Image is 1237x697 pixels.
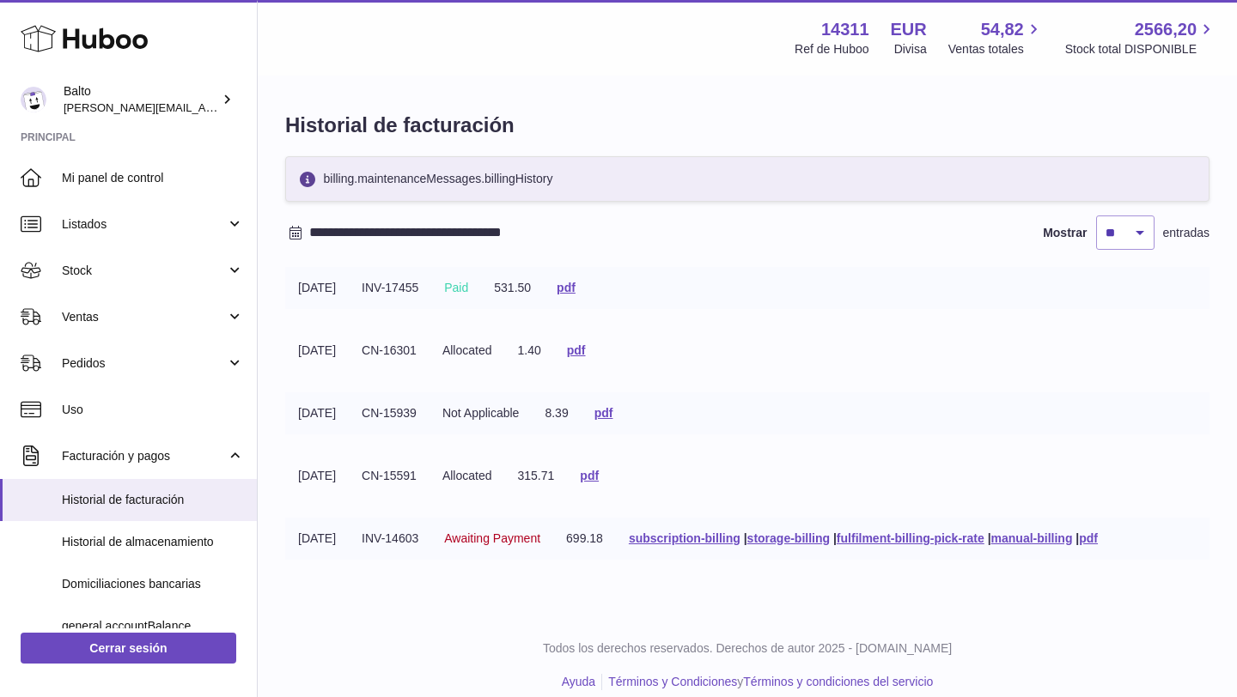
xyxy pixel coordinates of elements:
[21,87,46,112] img: dani@balto.fr
[981,18,1024,41] span: 54,82
[62,448,226,464] span: Facturación y pagos
[1065,18,1216,58] a: 2566,20 Stock total DISPONIBLE
[795,41,868,58] div: Ref de Huboo
[285,518,349,560] td: [DATE]
[505,455,568,497] td: 315.71
[594,406,613,420] a: pdf
[285,112,1210,139] h1: Historial de facturación
[1163,225,1210,241] span: entradas
[821,18,869,41] strong: 14311
[285,455,349,497] td: [DATE]
[1079,531,1098,545] a: pdf
[285,267,349,309] td: [DATE]
[64,100,344,114] span: [PERSON_NAME][EMAIL_ADDRESS][DOMAIN_NAME]
[1076,531,1079,545] span: |
[481,267,544,309] td: 531.50
[580,469,599,482] a: pdf
[62,309,226,325] span: Ventas
[988,531,991,545] span: |
[62,492,244,508] span: Historial de facturación
[1043,225,1087,241] label: Mostrar
[1065,41,1216,58] span: Stock total DISPONIBLE
[744,531,747,545] span: |
[991,531,1073,545] a: manual-billing
[562,675,595,688] a: Ayuda
[64,83,218,116] div: Balto
[285,392,349,434] td: [DATE]
[62,576,244,592] span: Domiciliaciones bancarias
[349,518,431,560] td: INV-14603
[62,355,226,372] span: Pedidos
[837,531,984,545] a: fulfilment-billing-pick-rate
[948,18,1044,58] a: 54,82 Ventas totales
[833,531,837,545] span: |
[442,343,492,357] span: Allocated
[62,618,244,634] span: general.accountBalance
[743,675,933,688] a: Términos y condiciones del servicio
[532,392,581,434] td: 8.39
[62,216,226,233] span: Listados
[62,534,244,550] span: Historial de almacenamiento
[349,330,430,372] td: CN-16301
[557,281,576,294] a: pdf
[442,469,492,482] span: Allocated
[567,343,586,357] a: pdf
[442,406,520,420] span: Not Applicable
[444,281,468,294] span: Paid
[891,18,927,41] strong: EUR
[62,170,244,186] span: Mi panel de control
[553,518,616,560] td: 699.18
[602,674,933,690] li: y
[62,263,226,279] span: Stock
[349,267,431,309] td: INV-17455
[285,156,1210,202] div: billing.maintenanceMessages.billingHistory
[271,640,1223,657] p: Todos los derechos reservados. Derechos de autor 2025 - [DOMAIN_NAME]
[629,531,740,545] a: subscription-billing
[1135,18,1197,41] span: 2566,20
[444,531,540,545] span: Awaiting Payment
[62,402,244,418] span: Uso
[747,531,830,545] a: storage-billing
[349,392,430,434] td: CN-15939
[894,41,927,58] div: Divisa
[285,330,349,372] td: [DATE]
[349,455,430,497] td: CN-15591
[505,330,554,372] td: 1.40
[608,675,737,688] a: Términos y Condiciones
[948,41,1044,58] span: Ventas totales
[21,633,236,664] a: Cerrar sesión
